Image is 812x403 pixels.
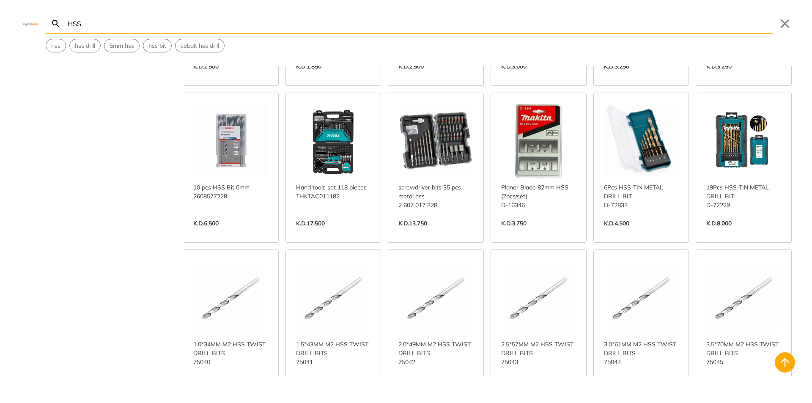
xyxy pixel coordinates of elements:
[69,39,101,52] div: Suggestion: hss drill
[110,41,134,50] span: 5mm hss
[46,39,66,52] button: Select suggestion: hss
[20,22,41,25] img: Close
[181,41,219,50] span: cobalt hss drill
[143,39,172,52] div: Suggestion: hss bit
[148,41,166,50] span: hss bit
[175,39,225,52] div: Suggestion: cobalt hss drill
[775,352,795,373] button: Back to top
[778,17,792,30] button: Close
[176,39,224,52] button: Select suggestion: cobalt hss drill
[778,356,792,369] svg: Back to top
[104,39,139,52] button: Select suggestion: 5mm hss
[70,39,100,52] button: Select suggestion: hss drill
[51,41,60,50] span: hss
[51,19,61,29] svg: Search
[75,41,95,50] span: hss drill
[104,39,140,52] div: Suggestion: 5mm hss
[143,39,171,52] button: Select suggestion: hss bit
[46,39,66,52] div: Suggestion: hss
[66,14,773,33] input: Search…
